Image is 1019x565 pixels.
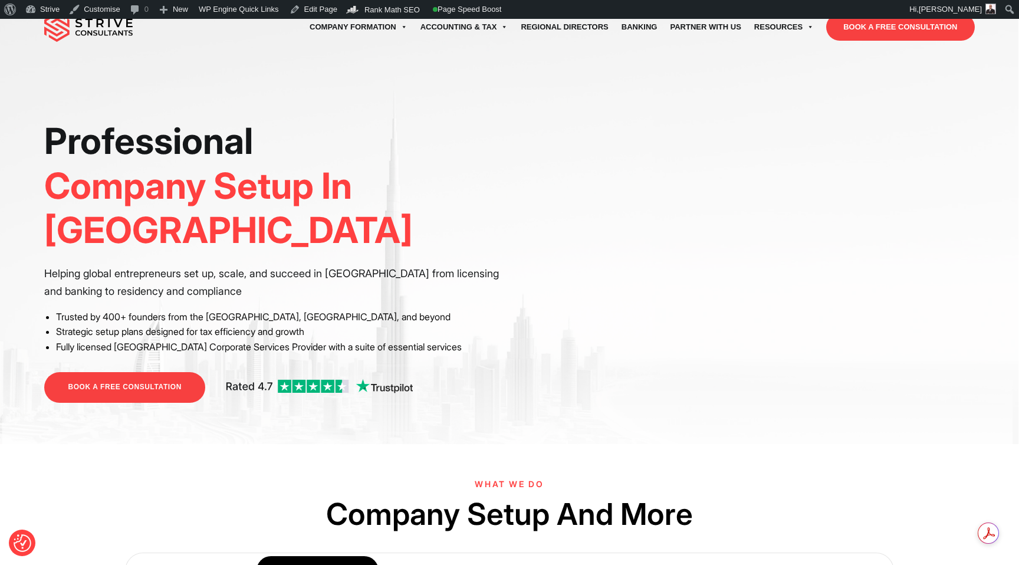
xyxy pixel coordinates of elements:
a: Partner with Us [663,11,747,44]
a: BOOK A FREE CONSULTATION [44,372,205,402]
p: Helping global entrepreneurs set up, scale, and succeed in [GEOGRAPHIC_DATA] from licensing and b... [44,265,501,300]
button: Consent Preferences [14,534,31,552]
a: Resources [748,11,820,44]
a: Accounting & Tax [414,11,515,44]
li: Strategic setup plans designed for tax efficiency and growth [56,324,501,340]
iframe: <br /> [518,119,975,376]
li: Fully licensed [GEOGRAPHIC_DATA] Corporate Services Provider with a suite of essential services [56,340,501,355]
span: Company Setup In [GEOGRAPHIC_DATA] [44,164,413,252]
h1: Professional [44,119,501,253]
span: [PERSON_NAME] [919,5,982,14]
a: Regional Directors [514,11,614,44]
li: Trusted by 400+ founders from the [GEOGRAPHIC_DATA], [GEOGRAPHIC_DATA], and beyond [56,310,501,325]
img: Revisit consent button [14,534,31,552]
a: Banking [615,11,664,44]
img: main-logo.svg [44,12,133,42]
a: Company Formation [303,11,414,44]
a: BOOK A FREE CONSULTATION [826,14,974,41]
